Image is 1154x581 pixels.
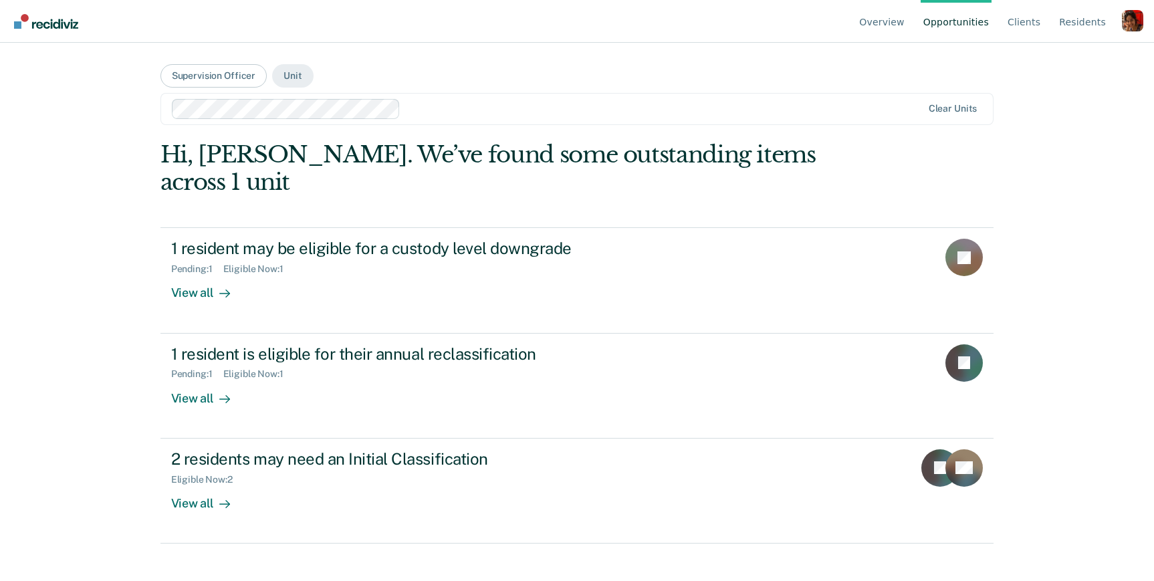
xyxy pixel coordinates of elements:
[160,227,994,333] a: 1 resident may be eligible for a custody level downgradePending:1Eligible Now:1View all
[171,239,641,258] div: 1 resident may be eligible for a custody level downgrade
[171,485,246,511] div: View all
[171,380,246,406] div: View all
[171,368,223,380] div: Pending : 1
[171,344,641,364] div: 1 resident is eligible for their annual reclassification
[929,103,977,114] div: Clear units
[171,275,246,301] div: View all
[1122,10,1143,31] button: Profile dropdown button
[223,263,294,275] div: Eligible Now : 1
[272,64,313,88] button: Unit
[223,368,294,380] div: Eligible Now : 1
[171,449,641,469] div: 2 residents may need an Initial Classification
[171,474,243,485] div: Eligible Now : 2
[160,334,994,439] a: 1 resident is eligible for their annual reclassificationPending:1Eligible Now:1View all
[160,439,994,544] a: 2 residents may need an Initial ClassificationEligible Now:2View all
[160,141,827,196] div: Hi, [PERSON_NAME]. We’ve found some outstanding items across 1 unit
[171,263,223,275] div: Pending : 1
[160,64,267,88] button: Supervision Officer
[14,14,78,29] img: Recidiviz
